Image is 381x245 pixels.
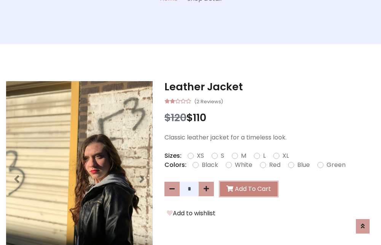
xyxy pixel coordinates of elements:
p: Colors: [164,160,187,170]
small: (2 Reviews) [194,96,223,106]
label: XL [282,151,289,160]
button: Add to wishlist [164,208,218,218]
button: Add To Cart [220,182,277,196]
p: Classic leather jacket for a timeless look. [164,133,375,142]
label: White [235,160,252,170]
label: XS [197,151,204,160]
label: Red [269,160,281,170]
h3: Leather Jacket [164,81,375,93]
label: Black [202,160,218,170]
label: S [221,151,224,160]
label: L [263,151,266,160]
label: Blue [297,160,310,170]
label: Green [327,160,346,170]
span: $120 [164,110,187,125]
h3: $ [164,112,375,124]
p: Sizes: [164,151,182,160]
label: M [241,151,246,160]
span: 110 [193,110,206,125]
